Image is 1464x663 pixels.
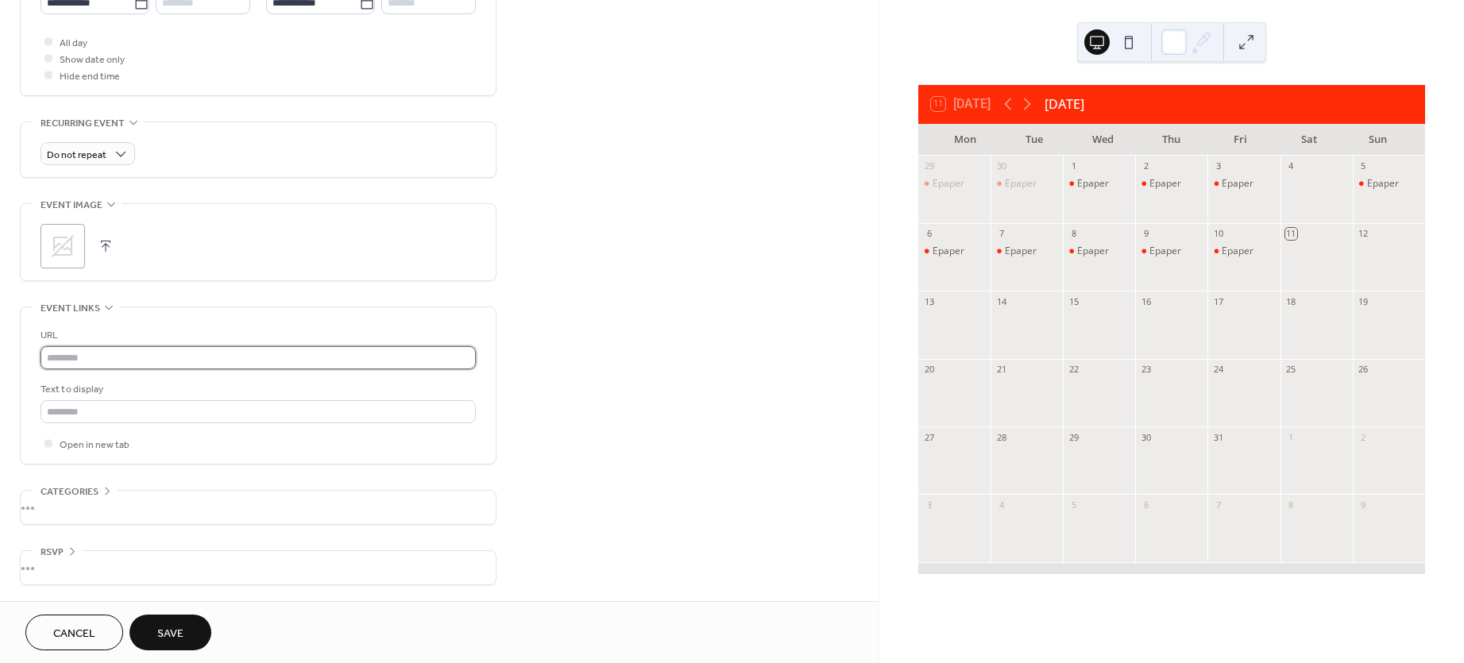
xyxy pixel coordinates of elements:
div: 22 [1068,364,1080,376]
div: 6 [1140,499,1152,511]
span: Show date only [60,52,125,68]
div: 20 [923,364,935,376]
div: Epaper [1222,245,1253,258]
div: Epaper [1353,177,1425,191]
div: Epaper [1005,245,1037,258]
div: ; [41,224,85,268]
div: 26 [1358,364,1369,376]
div: 14 [995,295,1007,307]
span: Cancel [53,626,95,642]
div: 2 [1140,160,1152,172]
div: ••• [21,551,496,584]
div: 24 [1212,364,1224,376]
div: 7 [995,228,1007,240]
div: 8 [1285,499,1297,511]
div: Epaper [1077,177,1109,191]
div: 9 [1358,499,1369,511]
div: 27 [923,431,935,443]
div: 5 [1358,160,1369,172]
div: 15 [1068,295,1080,307]
button: Cancel [25,615,123,650]
span: All day [60,35,87,52]
div: 30 [1140,431,1152,443]
div: [DATE] [1045,94,1084,114]
span: Open in new tab [60,437,129,453]
div: Epaper [1149,245,1181,258]
div: Epaper [918,177,991,191]
div: 12 [1358,228,1369,240]
div: 8 [1068,228,1080,240]
div: Epaper [1135,177,1207,191]
div: 17 [1212,295,1224,307]
div: Wed [1068,124,1138,156]
div: Text to display [41,381,473,398]
div: Epaper [933,177,964,191]
div: Tue [999,124,1068,156]
div: 28 [995,431,1007,443]
div: ••• [21,491,496,524]
div: Fri [1206,124,1275,156]
div: 10 [1212,228,1224,240]
div: 7 [1212,499,1224,511]
div: 21 [995,364,1007,376]
div: 30 [995,160,1007,172]
div: 19 [1358,295,1369,307]
div: Epaper [991,177,1063,191]
div: 4 [995,499,1007,511]
div: 1 [1068,160,1080,172]
div: 3 [923,499,935,511]
div: Mon [931,124,1000,156]
div: 9 [1140,228,1152,240]
div: 29 [923,160,935,172]
div: Epaper [1063,245,1135,258]
div: Epaper [1222,177,1253,191]
span: RSVP [41,544,64,561]
div: 11 [1285,228,1297,240]
div: URL [41,327,473,344]
div: Epaper [991,245,1063,258]
div: 16 [1140,295,1152,307]
div: 29 [1068,431,1080,443]
div: Epaper [1077,245,1109,258]
div: 5 [1068,499,1080,511]
div: Sun [1343,124,1412,156]
div: Epaper [1149,177,1181,191]
div: Epaper [1207,245,1280,258]
div: Epaper [1367,177,1399,191]
div: Epaper [933,245,964,258]
span: Event links [41,300,100,317]
button: Save [129,615,211,650]
div: 2 [1358,431,1369,443]
div: 25 [1285,364,1297,376]
div: Thu [1138,124,1207,156]
div: Sat [1275,124,1344,156]
span: Hide end time [60,68,120,85]
div: 23 [1140,364,1152,376]
div: 31 [1212,431,1224,443]
div: Epaper [1135,245,1207,258]
div: 1 [1285,431,1297,443]
div: 18 [1285,295,1297,307]
span: Categories [41,484,99,500]
div: Epaper [1207,177,1280,191]
div: 6 [923,228,935,240]
span: Recurring event [41,115,125,132]
span: Event image [41,197,102,214]
div: Epaper [1005,177,1037,191]
div: Epaper [918,245,991,258]
div: 4 [1285,160,1297,172]
div: 13 [923,295,935,307]
div: Epaper [1063,177,1135,191]
span: Do not repeat [47,146,106,164]
span: Save [157,626,183,642]
div: 3 [1212,160,1224,172]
